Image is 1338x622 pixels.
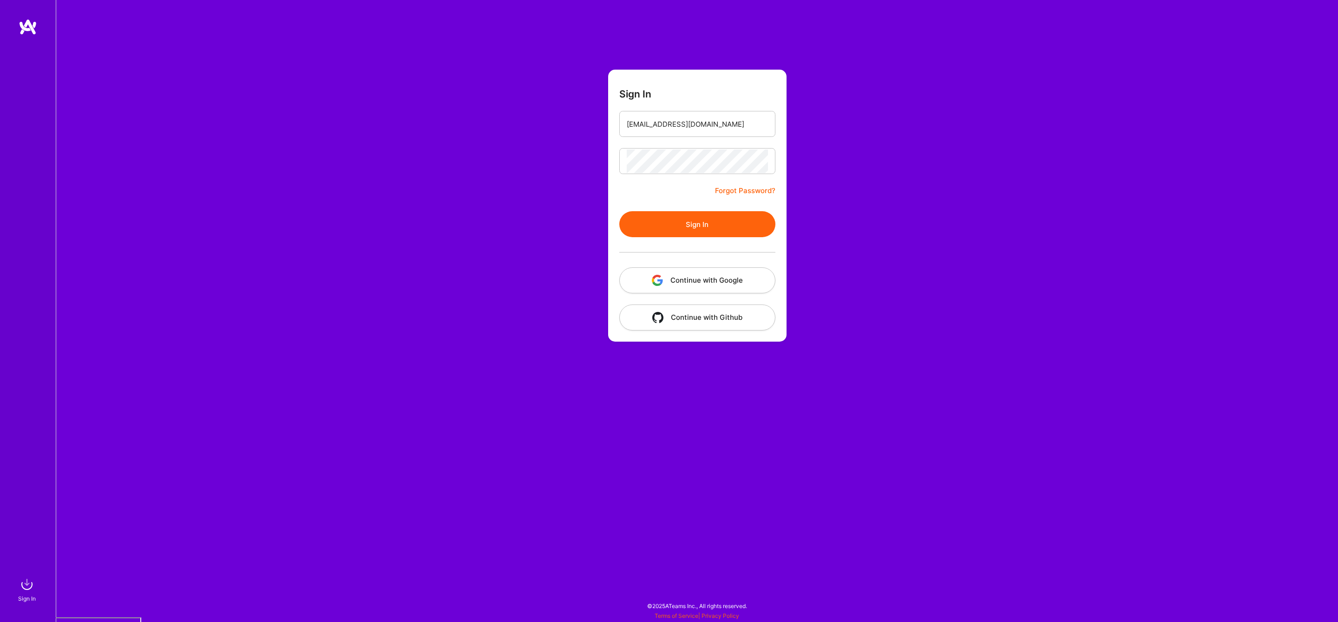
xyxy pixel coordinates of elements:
[18,594,36,603] div: Sign In
[655,612,698,619] a: Terms of Service
[655,612,739,619] span: |
[619,211,775,237] button: Sign In
[652,275,663,286] img: icon
[627,112,768,136] input: Email...
[19,19,37,35] img: logo
[715,185,775,196] a: Forgot Password?
[619,88,651,100] h3: Sign In
[652,312,663,323] img: icon
[18,575,36,594] img: sign in
[702,612,739,619] a: Privacy Policy
[619,305,775,330] button: Continue with Github
[56,594,1338,617] div: © 2025 ATeams Inc., All rights reserved.
[619,267,775,293] button: Continue with Google
[20,575,36,603] a: sign inSign In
